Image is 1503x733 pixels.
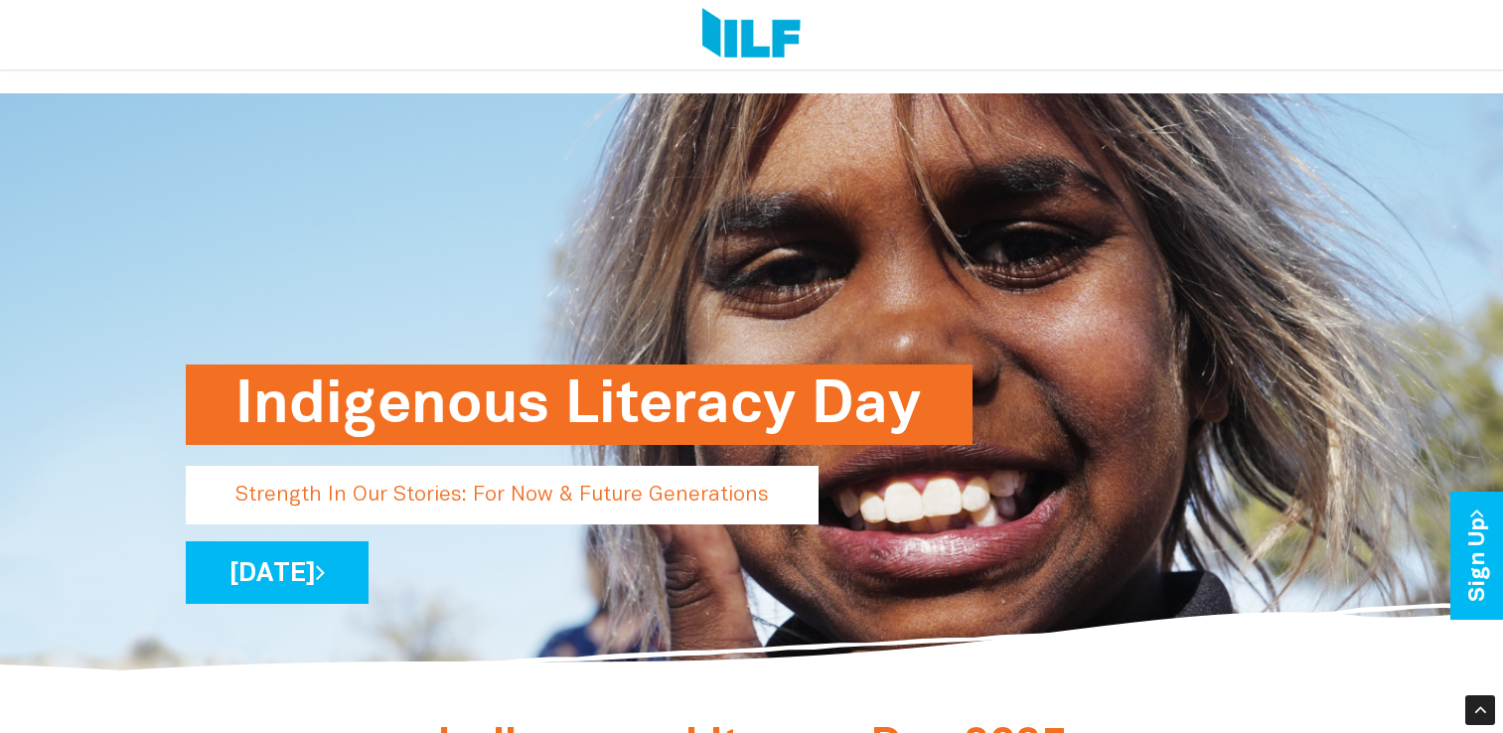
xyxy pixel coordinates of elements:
[186,466,819,524] p: Strength In Our Stories: For Now & Future Generations
[1465,695,1495,725] div: Scroll Back to Top
[235,365,923,445] h1: Indigenous Literacy Day
[702,8,801,62] img: Logo
[186,541,369,604] a: [DATE]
